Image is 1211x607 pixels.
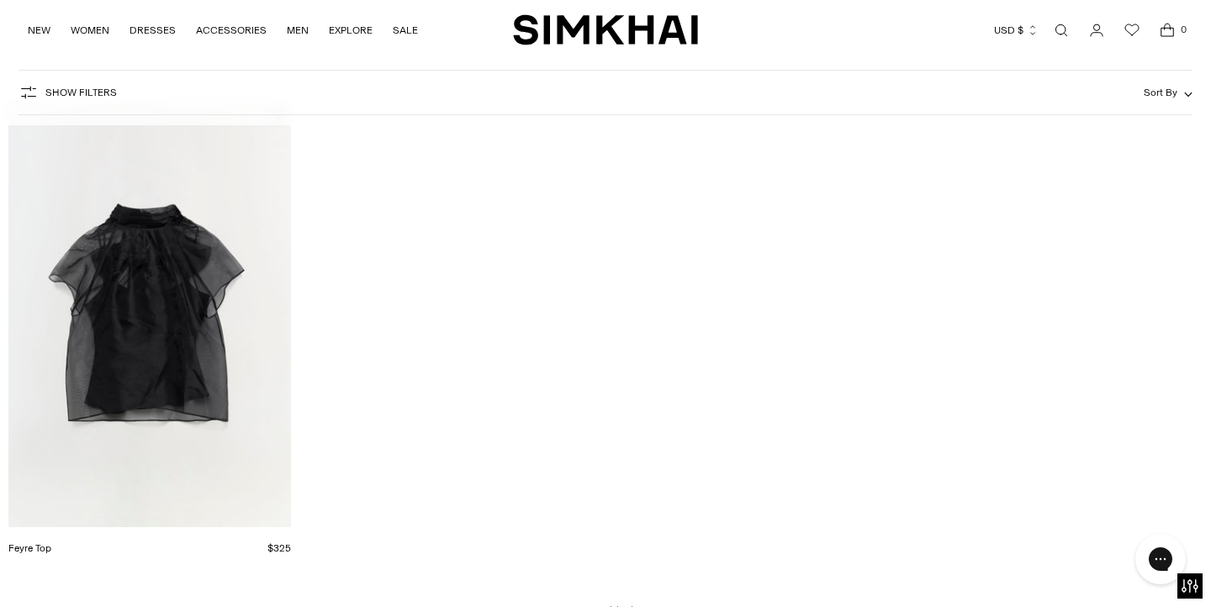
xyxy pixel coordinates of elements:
[8,103,291,526] img: Feyre Top
[13,543,169,594] iframe: Sign Up via Text for Offers
[393,12,418,49] a: SALE
[71,12,109,49] a: WOMEN
[19,79,117,106] button: Show Filters
[1127,528,1194,590] iframe: Gorgias live chat messenger
[1176,22,1191,37] span: 0
[28,12,50,49] a: NEW
[1150,13,1184,47] a: Open cart modal
[1144,83,1192,102] button: Sort By
[1144,87,1177,98] span: Sort By
[287,12,309,49] a: MEN
[130,12,176,49] a: DRESSES
[329,12,373,49] a: EXPLORE
[1044,13,1078,47] a: Open search modal
[45,87,117,98] span: Show Filters
[267,542,291,554] span: $325
[1080,13,1113,47] a: Go to the account page
[1115,13,1149,47] a: Wishlist
[196,12,267,49] a: ACCESSORIES
[8,542,51,554] a: Feyre Top
[994,12,1039,49] button: USD $
[513,13,698,46] a: SIMKHAI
